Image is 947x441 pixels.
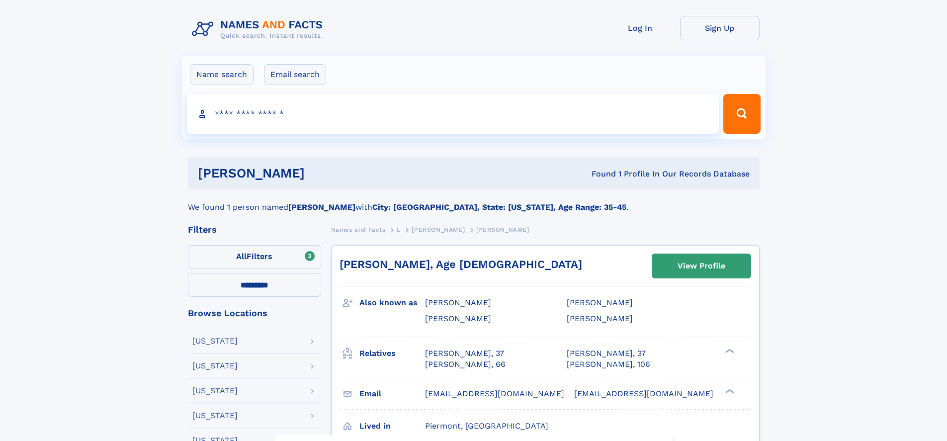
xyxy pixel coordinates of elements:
[331,223,386,236] a: Names and Facts
[567,314,633,323] span: [PERSON_NAME]
[188,225,321,234] div: Filters
[476,226,529,233] span: [PERSON_NAME]
[567,359,650,370] a: [PERSON_NAME], 106
[723,348,735,354] div: ❯
[372,202,626,212] b: City: [GEOGRAPHIC_DATA], State: [US_STATE], Age Range: 35-45
[680,16,760,40] a: Sign Up
[652,254,751,278] a: View Profile
[359,345,425,362] h3: Relatives
[187,94,719,134] input: search input
[412,223,465,236] a: [PERSON_NAME]
[567,298,633,307] span: [PERSON_NAME]
[601,16,680,40] a: Log In
[412,226,465,233] span: [PERSON_NAME]
[359,418,425,435] h3: Lived in
[425,314,491,323] span: [PERSON_NAME]
[397,223,401,236] a: L
[192,387,238,395] div: [US_STATE]
[192,337,238,345] div: [US_STATE]
[188,16,331,43] img: Logo Names and Facts
[192,412,238,420] div: [US_STATE]
[425,298,491,307] span: [PERSON_NAME]
[190,64,254,85] label: Name search
[340,258,582,270] a: [PERSON_NAME], Age [DEMOGRAPHIC_DATA]
[397,226,401,233] span: L
[188,189,760,213] div: We found 1 person named with .
[188,309,321,318] div: Browse Locations
[425,359,506,370] a: [PERSON_NAME], 66
[359,294,425,311] h3: Also known as
[567,348,646,359] a: [PERSON_NAME], 37
[192,362,238,370] div: [US_STATE]
[723,388,735,394] div: ❯
[425,389,564,398] span: [EMAIL_ADDRESS][DOMAIN_NAME]
[288,202,355,212] b: [PERSON_NAME]
[198,167,448,179] h1: [PERSON_NAME]
[425,421,548,431] span: Piermont, [GEOGRAPHIC_DATA]
[188,245,321,269] label: Filters
[448,169,750,179] div: Found 1 Profile In Our Records Database
[574,389,713,398] span: [EMAIL_ADDRESS][DOMAIN_NAME]
[359,385,425,402] h3: Email
[425,348,504,359] a: [PERSON_NAME], 37
[236,252,247,261] span: All
[264,64,326,85] label: Email search
[678,255,725,277] div: View Profile
[723,94,760,134] button: Search Button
